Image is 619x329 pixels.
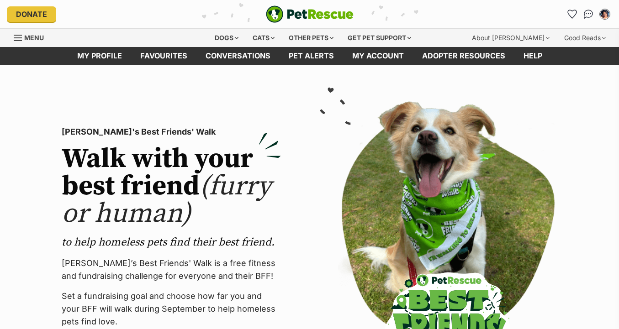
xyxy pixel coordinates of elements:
[62,290,281,328] p: Set a fundraising goal and choose how far you and your BFF will walk during September to help hom...
[565,7,579,21] a: Favourites
[68,47,131,65] a: My profile
[581,7,596,21] a: Conversations
[413,47,514,65] a: Adopter resources
[598,7,612,21] button: My account
[131,47,196,65] a: Favourites
[341,29,418,47] div: Get pet support
[343,47,413,65] a: My account
[514,47,551,65] a: Help
[62,235,281,250] p: to help homeless pets find their best friend.
[282,29,340,47] div: Other pets
[600,10,609,19] img: Vivienne Pham profile pic
[62,125,281,138] p: [PERSON_NAME]'s Best Friends' Walk
[196,47,280,65] a: conversations
[7,6,56,22] a: Donate
[14,29,50,45] a: Menu
[62,146,281,228] h2: Walk with your best friend
[466,29,556,47] div: About [PERSON_NAME]
[584,10,593,19] img: chat-41dd97257d64d25036548639549fe6c8038ab92f7586957e7f3b1b290dea8141.svg
[246,29,281,47] div: Cats
[266,5,354,23] img: logo-e224e6f780fb5917bec1dbf3a21bbac754714ae5b6737aabdf751b685950b380.svg
[565,7,612,21] ul: Account quick links
[62,169,271,231] span: (furry or human)
[24,34,44,42] span: Menu
[208,29,245,47] div: Dogs
[558,29,612,47] div: Good Reads
[62,257,281,282] p: [PERSON_NAME]’s Best Friends' Walk is a free fitness and fundraising challenge for everyone and t...
[266,5,354,23] a: PetRescue
[280,47,343,65] a: Pet alerts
